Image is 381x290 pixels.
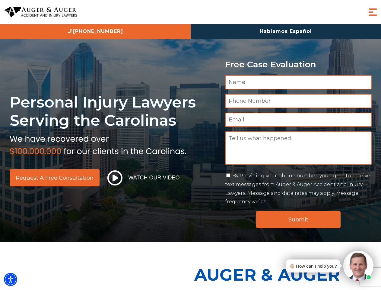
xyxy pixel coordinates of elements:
[289,262,337,270] div: 👋🏼 How can I help you?
[5,7,77,18] img: Auger & Auger Accident and Injury Lawyers Logo
[4,273,17,286] div: Accessibility Menu
[225,94,372,108] input: Phone Number
[10,93,218,130] h1: Personal Injury Lawyers Serving the Carolinas
[225,75,372,89] input: Name
[225,113,372,127] input: Email
[10,169,100,186] a: Request a Free Consultation
[10,133,186,156] img: sub text
[225,173,370,205] label: By Providing your phone number, you agree to receive text messages from Auger & Auger Accident an...
[16,175,94,181] span: Request a Free Consultation
[256,211,341,228] input: Submit
[367,6,379,18] button: Menu
[225,60,372,69] p: Free Case Evaluation
[194,260,378,290] p: Auger & Auger
[106,170,182,186] button: Watch Our Video
[343,251,373,281] img: Intaker widget Avatar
